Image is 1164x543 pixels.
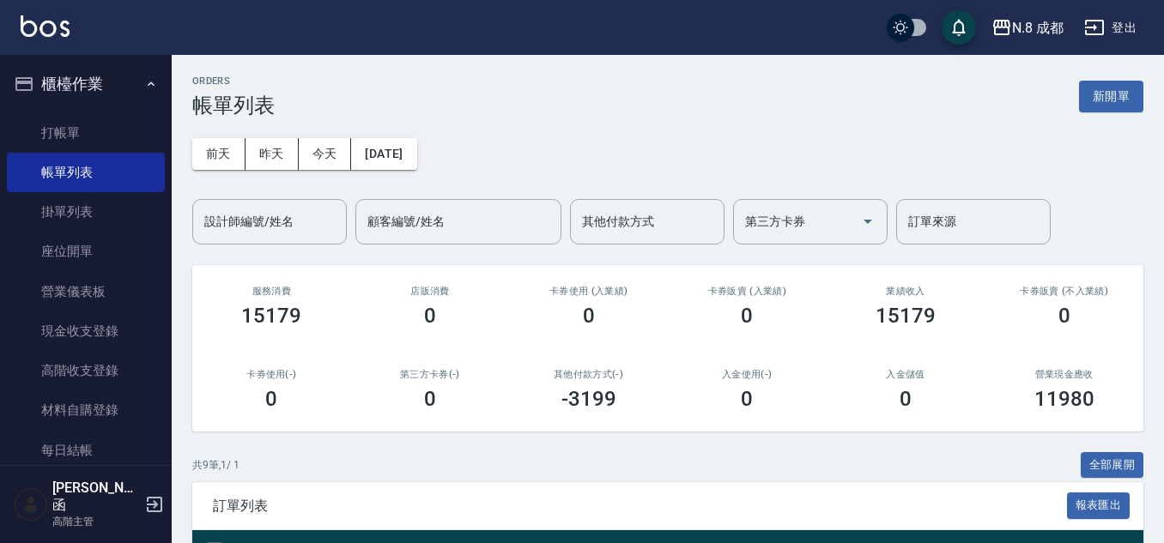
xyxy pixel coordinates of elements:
[1079,81,1143,112] button: 新開單
[7,232,165,271] a: 座位開單
[424,387,436,411] h3: 0
[7,113,165,153] a: 打帳單
[52,514,140,529] p: 高階主管
[246,138,299,170] button: 昨天
[1079,87,1143,104] a: 新開單
[688,286,806,297] h2: 卡券販賣 (入業績)
[351,138,416,170] button: [DATE]
[1067,497,1131,513] a: 報表匯出
[372,369,489,380] h2: 第三方卡券(-)
[1034,387,1094,411] h3: 11980
[530,286,647,297] h2: 卡券使用 (入業績)
[7,311,165,351] a: 現金收支登錄
[14,487,48,522] img: Person
[241,304,301,328] h3: 15179
[942,10,976,45] button: save
[1058,304,1070,328] h3: 0
[985,10,1070,45] button: N.8 成都
[1077,12,1143,44] button: 登出
[854,208,882,235] button: Open
[21,15,70,37] img: Logo
[1012,17,1064,39] div: N.8 成都
[876,304,936,328] h3: 15179
[213,498,1067,515] span: 訂單列表
[1005,286,1123,297] h2: 卡券販賣 (不入業績)
[192,457,239,473] p: 共 9 筆, 1 / 1
[7,431,165,470] a: 每日結帳
[7,351,165,390] a: 高階收支登錄
[192,75,275,87] h2: ORDERS
[561,387,616,411] h3: -3199
[1081,452,1144,479] button: 全部展開
[192,94,275,118] h3: 帳單列表
[741,387,753,411] h3: 0
[52,480,140,514] h5: [PERSON_NAME]函
[192,138,246,170] button: 前天
[688,369,806,380] h2: 入金使用(-)
[424,304,436,328] h3: 0
[847,286,965,297] h2: 業績收入
[1067,492,1131,519] button: 報表匯出
[299,138,352,170] button: 今天
[213,369,330,380] h2: 卡券使用(-)
[900,387,912,411] h3: 0
[7,192,165,232] a: 掛單列表
[265,387,277,411] h3: 0
[530,369,647,380] h2: 其他付款方式(-)
[847,369,965,380] h2: 入金儲值
[1005,369,1123,380] h2: 營業現金應收
[372,286,489,297] h2: 店販消費
[741,304,753,328] h3: 0
[583,304,595,328] h3: 0
[7,390,165,430] a: 材料自購登錄
[7,62,165,106] button: 櫃檯作業
[7,272,165,311] a: 營業儀表板
[7,153,165,192] a: 帳單列表
[213,286,330,297] h3: 服務消費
